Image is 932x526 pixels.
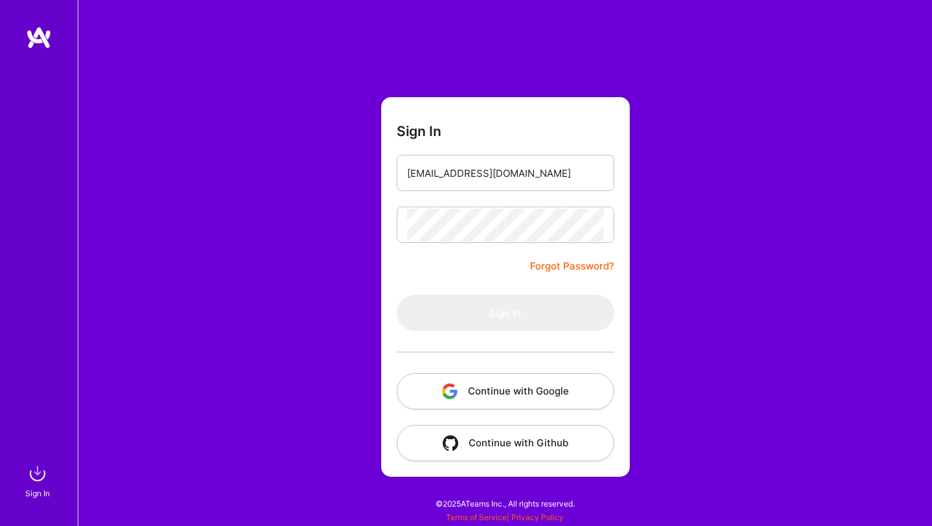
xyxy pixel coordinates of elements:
[25,461,50,486] img: sign in
[78,487,932,520] div: © 2025 ATeams Inc., All rights reserved.
[530,258,614,274] a: Forgot Password?
[511,512,564,522] a: Privacy Policy
[26,26,52,49] img: logo
[25,486,50,500] div: Sign In
[27,461,50,500] a: sign inSign In
[446,512,507,522] a: Terms of Service
[407,157,604,190] input: Email...
[397,295,614,331] button: Sign In
[397,373,614,409] button: Continue with Google
[397,123,441,139] h3: Sign In
[397,425,614,461] button: Continue with Github
[442,383,458,399] img: icon
[443,435,458,451] img: icon
[446,512,564,522] span: |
